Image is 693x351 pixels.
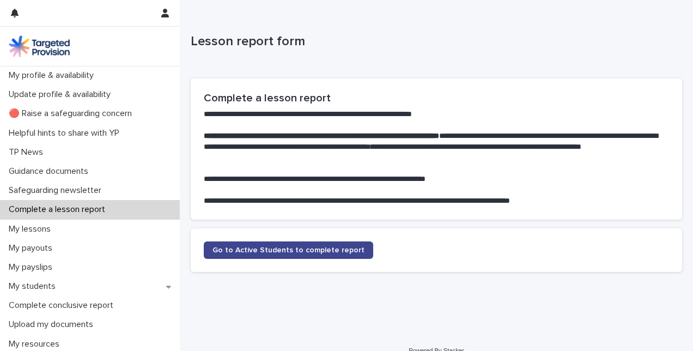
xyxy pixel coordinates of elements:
[4,166,97,177] p: Guidance documents
[191,34,678,50] p: Lesson report form
[4,89,119,100] p: Update profile & availability
[4,70,102,81] p: My profile & availability
[4,319,102,330] p: Upload my documents
[4,108,141,119] p: 🔴 Raise a safeguarding concern
[204,241,373,259] a: Go to Active Students to complete report
[4,339,68,349] p: My resources
[4,243,61,253] p: My payouts
[4,204,114,215] p: Complete a lesson report
[4,185,110,196] p: Safeguarding newsletter
[4,147,52,158] p: TP News
[4,224,59,234] p: My lessons
[4,281,64,292] p: My students
[4,262,61,273] p: My payslips
[9,35,70,57] img: M5nRWzHhSzIhMunXDL62
[212,246,364,254] span: Go to Active Students to complete report
[4,128,128,138] p: Helpful hints to share with YP
[204,92,669,105] h2: Complete a lesson report
[4,300,122,311] p: Complete conclusive report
